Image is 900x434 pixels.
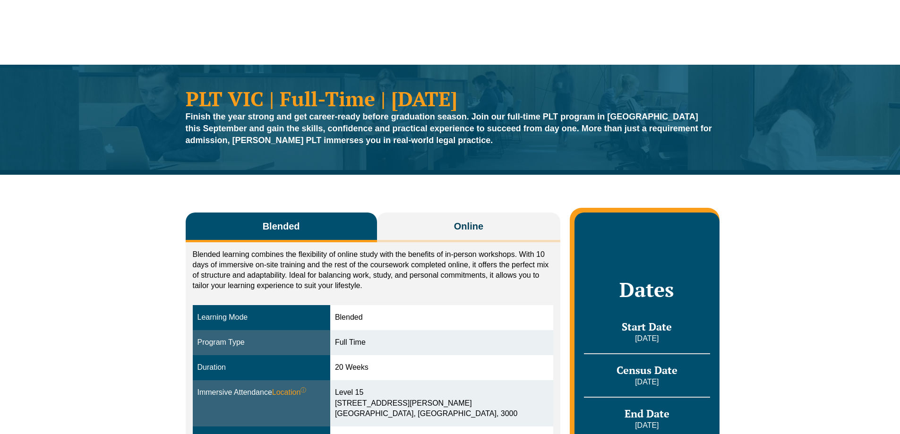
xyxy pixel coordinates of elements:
[335,312,549,323] div: Blended
[197,362,326,373] div: Duration
[584,420,710,431] p: [DATE]
[186,112,712,145] strong: Finish the year strong and get career-ready before graduation season. Join our full-time PLT prog...
[335,337,549,348] div: Full Time
[186,88,715,109] h1: PLT VIC | Full-Time | [DATE]
[197,337,326,348] div: Program Type
[272,387,307,398] span: Location
[584,377,710,387] p: [DATE]
[622,320,672,333] span: Start Date
[335,387,549,420] div: Level 15 [STREET_ADDRESS][PERSON_NAME] [GEOGRAPHIC_DATA], [GEOGRAPHIC_DATA], 3000
[197,387,326,398] div: Immersive Attendance
[584,278,710,301] h2: Dates
[263,220,300,233] span: Blended
[454,220,483,233] span: Online
[335,362,549,373] div: 20 Weeks
[300,387,306,393] sup: ⓘ
[197,312,326,323] div: Learning Mode
[193,249,554,291] p: Blended learning combines the flexibility of online study with the benefits of in-person workshop...
[584,333,710,344] p: [DATE]
[625,407,669,420] span: End Date
[617,363,677,377] span: Census Date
